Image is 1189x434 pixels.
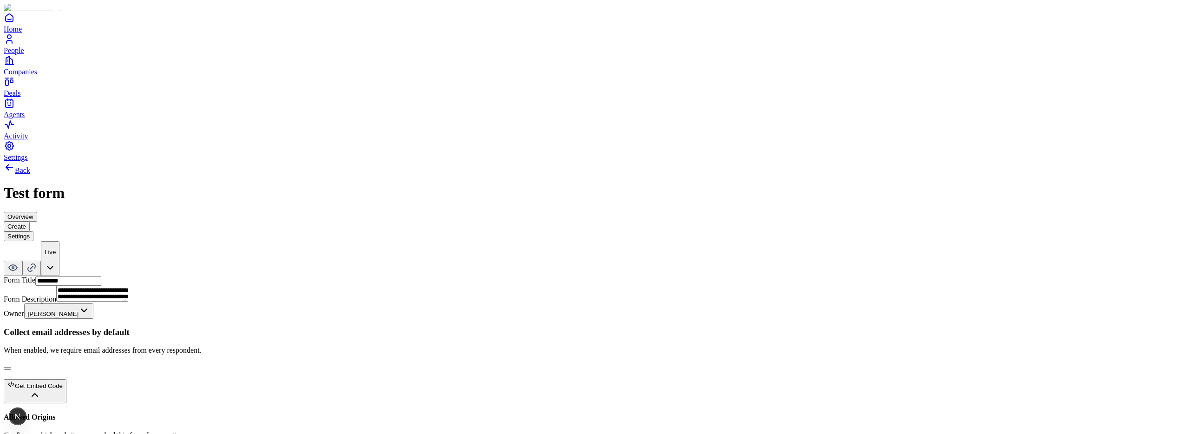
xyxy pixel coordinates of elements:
span: Deals [4,89,20,97]
button: Get Embed Code [4,379,66,403]
a: Activity [4,119,1185,140]
h3: Collect email addresses by default [4,327,1185,337]
span: Activity [4,132,28,140]
span: Companies [4,68,37,76]
a: Deals [4,76,1185,97]
h4: Allowed Origins [4,413,1185,421]
button: Create [4,222,30,231]
a: People [4,33,1185,54]
span: People [4,46,24,54]
label: Form Title [4,276,35,284]
h1: Test form [4,184,1185,202]
img: Item Brain Logo [4,4,61,12]
a: Agents [4,98,1185,118]
span: Home [4,25,22,33]
a: Companies [4,55,1185,76]
label: Form Description [4,295,56,303]
div: Get Embed Code [7,381,63,389]
a: Settings [4,140,1185,161]
span: Settings [4,153,28,161]
a: Home [4,12,1185,33]
label: Owner [4,309,24,317]
button: Overview [4,212,37,222]
p: When enabled, we require email addresses from every respondent. [4,346,1185,355]
button: Settings [4,231,33,241]
span: Agents [4,111,25,118]
a: Back [4,166,30,174]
